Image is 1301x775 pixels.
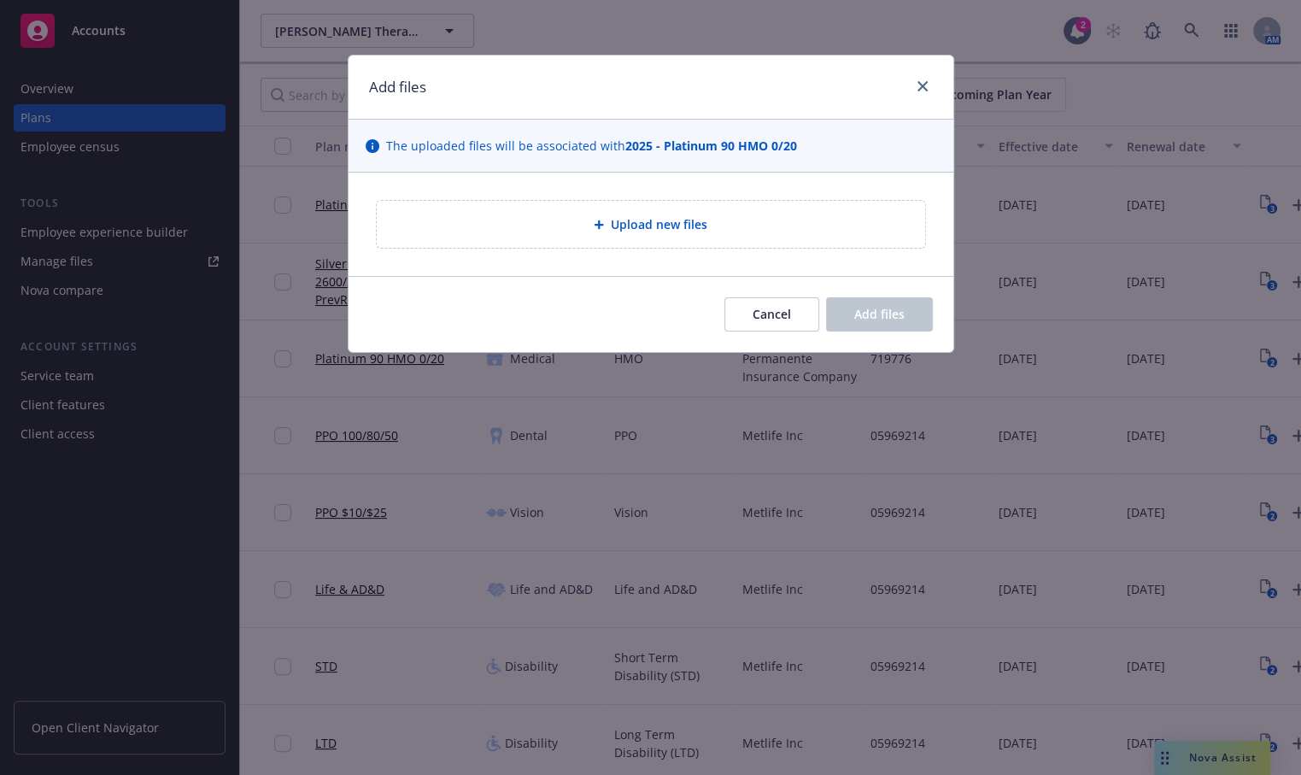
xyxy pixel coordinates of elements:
[753,306,791,322] span: Cancel
[369,76,426,98] h1: Add files
[376,200,926,249] div: Upload new files
[854,306,905,322] span: Add files
[625,138,797,154] strong: 2025 - Platinum 90 HMO 0/20
[912,76,933,97] a: close
[386,137,797,155] span: The uploaded files will be associated with
[611,215,707,233] span: Upload new files
[826,297,933,332] button: Add files
[724,297,819,332] button: Cancel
